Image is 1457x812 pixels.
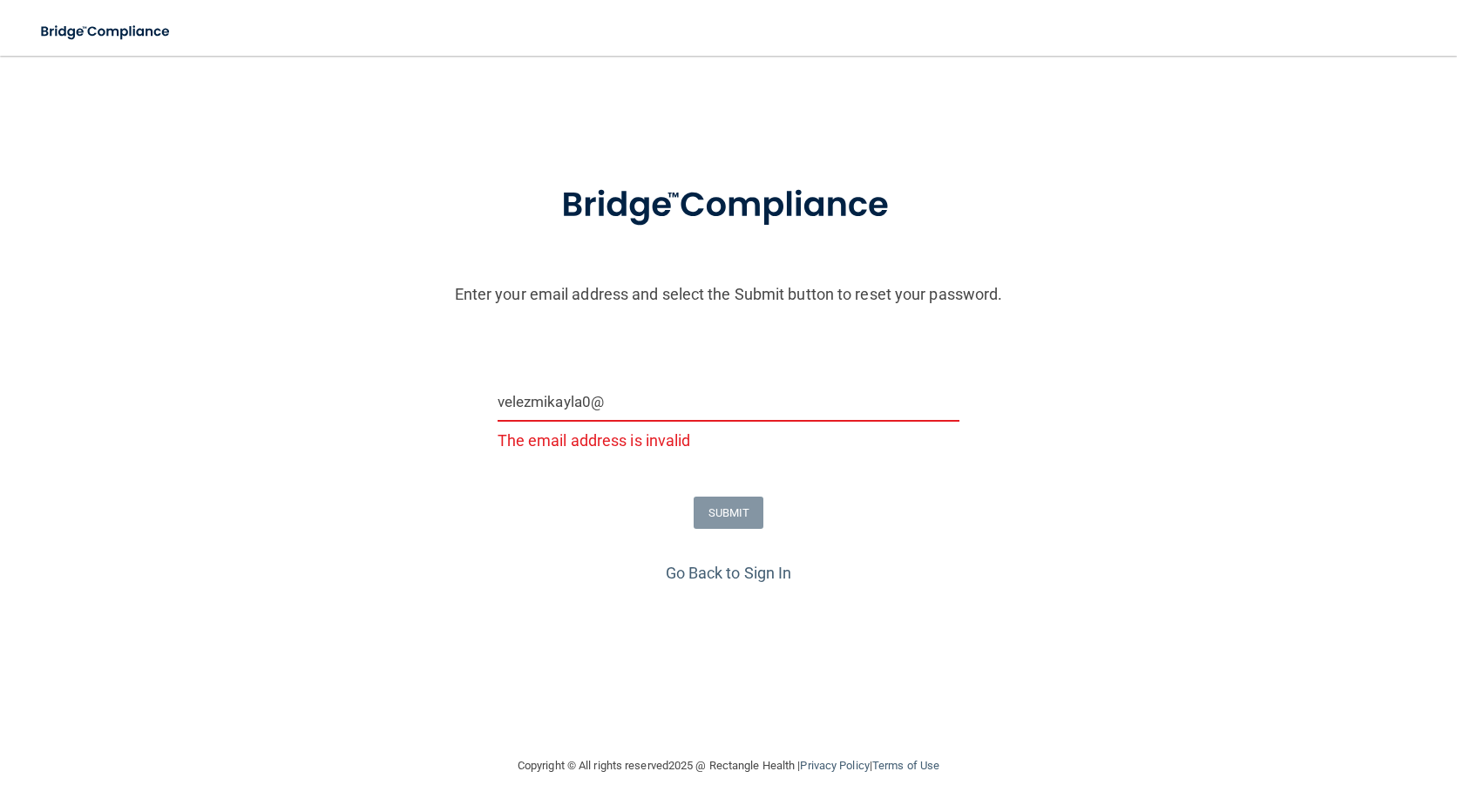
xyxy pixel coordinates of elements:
a: Privacy Policy [800,759,869,772]
img: bridge_compliance_login_screen.278c3ca4.svg [26,14,186,50]
input: Email [498,382,960,422]
a: Terms of Use [872,759,939,772]
button: SUBMIT [694,497,764,529]
a: Go Back to Sign In [666,564,792,582]
p: The email address is invalid [498,426,960,455]
div: Copyright © All rights reserved 2025 @ Rectangle Health | | [410,738,1047,794]
img: bridge_compliance_login_screen.278c3ca4.svg [525,160,932,251]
